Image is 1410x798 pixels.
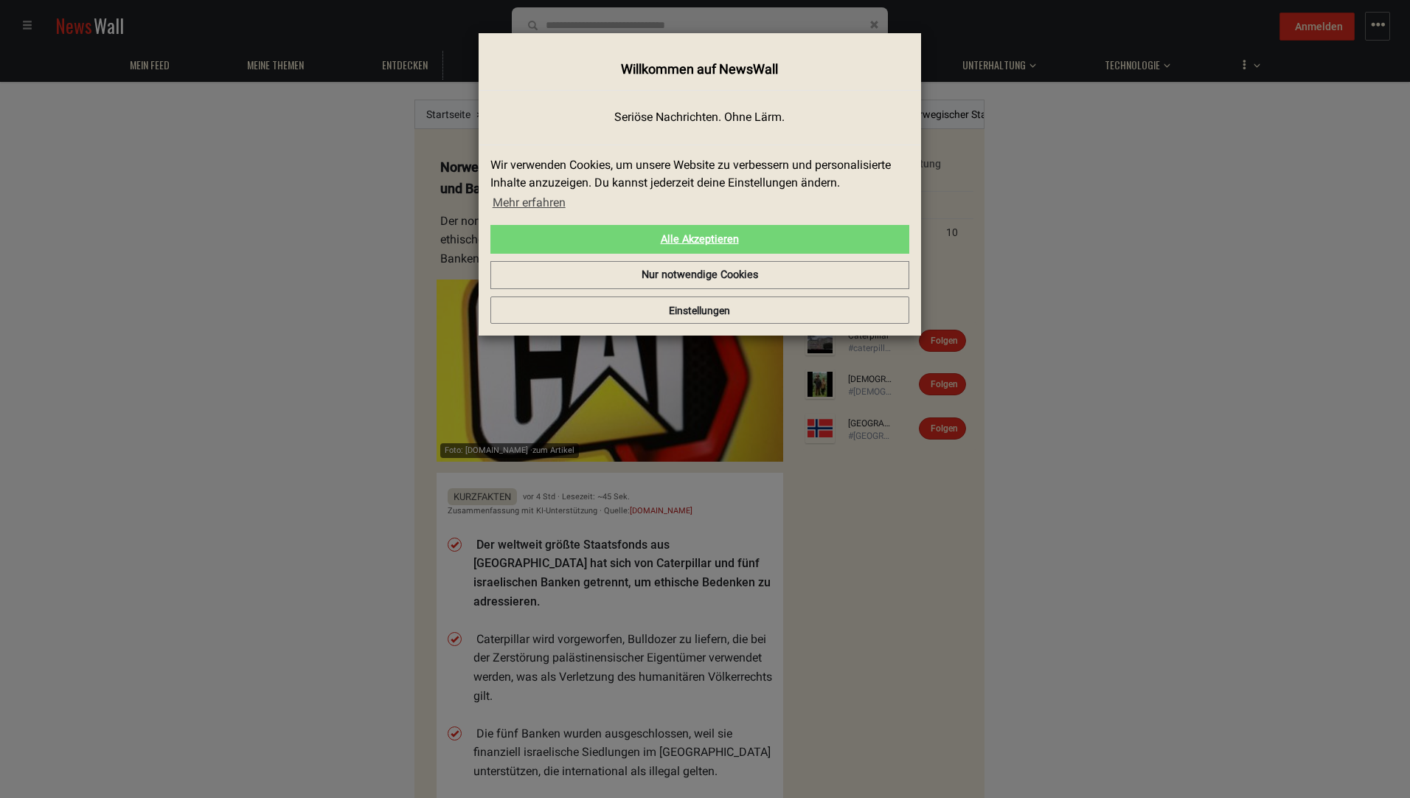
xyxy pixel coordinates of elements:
[490,109,909,126] p: Seriöse Nachrichten. Ohne Lärm.
[490,156,897,214] span: Wir verwenden Cookies, um unsere Website zu verbessern und personalisierte Inhalte anzuzeigen. Du...
[490,192,568,214] a: learn more about cookies
[490,60,909,79] h4: Willkommen auf NewsWall
[490,156,909,289] div: cookieconsent
[490,225,909,254] a: allow cookies
[490,296,909,325] button: Einstellungen
[490,261,909,289] a: deny cookies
